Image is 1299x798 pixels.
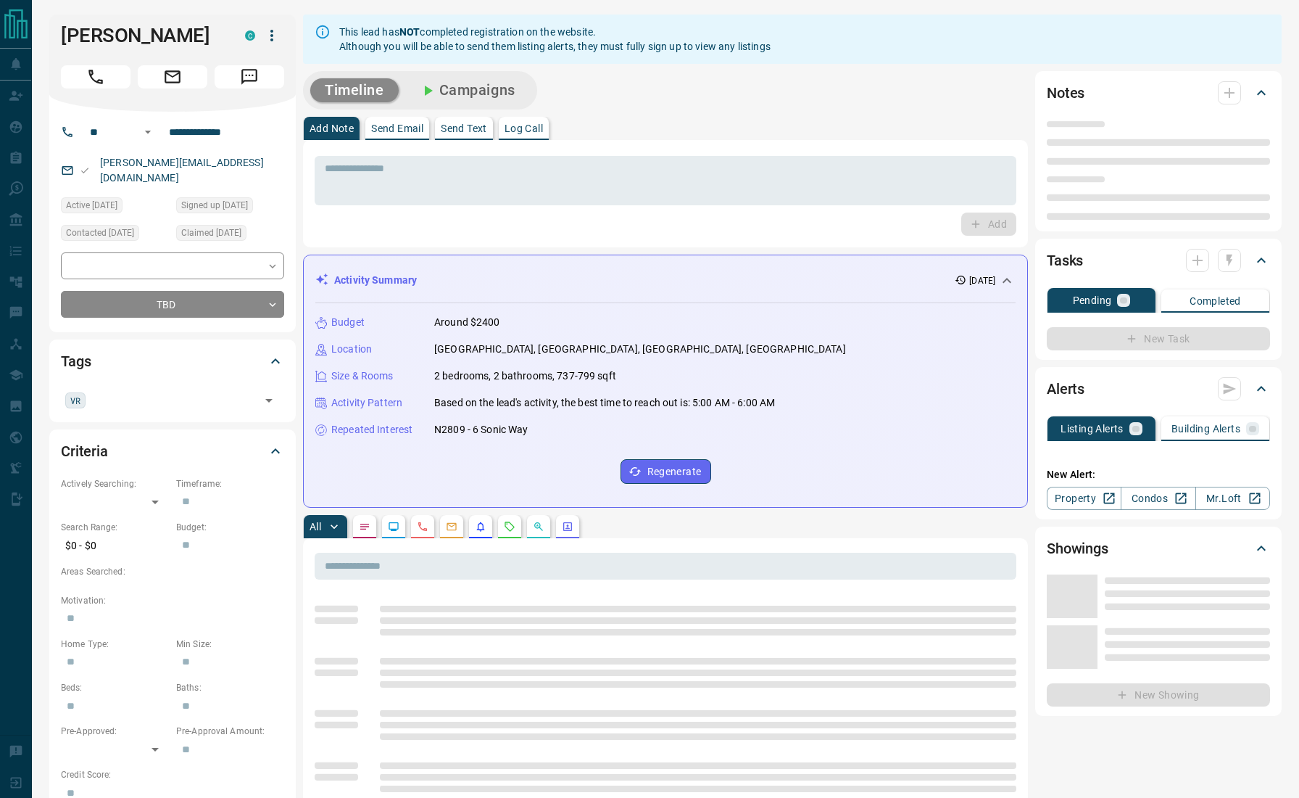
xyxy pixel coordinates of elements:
p: Min Size: [176,638,284,651]
p: [DATE] [969,274,995,287]
svg: Notes [359,521,370,532]
svg: Opportunities [533,521,544,532]
svg: Lead Browsing Activity [388,521,399,532]
p: New Alert: [1047,467,1270,482]
div: Sat Jul 26 2025 [61,225,169,245]
p: [GEOGRAPHIC_DATA], [GEOGRAPHIC_DATA], [GEOGRAPHIC_DATA], [GEOGRAPHIC_DATA] [434,342,846,357]
p: Pre-Approval Amount: [176,725,284,738]
p: N2809 - 6 Sonic Way [434,422,528,437]
div: Notes [1047,75,1270,110]
div: Alerts [1047,371,1270,406]
div: Criteria [61,434,284,469]
p: Areas Searched: [61,565,284,578]
p: Activity Summary [334,273,417,288]
div: Tags [61,344,284,379]
span: Call [61,65,130,89]
div: Fri Jul 21 2023 [176,197,284,218]
p: Add Note [310,123,354,133]
span: VR [70,393,80,408]
span: Active [DATE] [66,198,117,213]
div: Tasks [1047,243,1270,278]
p: Beds: [61,681,169,694]
p: Send Email [371,123,423,133]
span: Claimed [DATE] [181,226,241,240]
button: Open [259,390,279,411]
svg: Agent Actions [562,521,573,532]
h2: Criteria [61,440,108,463]
svg: Calls [417,521,428,532]
div: Activity Summary[DATE] [315,267,1016,294]
a: [PERSON_NAME][EMAIL_ADDRESS][DOMAIN_NAME] [100,157,264,184]
p: Building Alerts [1171,424,1240,434]
a: Condos [1121,487,1195,510]
p: Actively Searching: [61,477,169,490]
p: Listing Alerts [1061,424,1124,434]
svg: Listing Alerts [475,521,486,532]
h1: [PERSON_NAME] [61,24,223,47]
p: Home Type: [61,638,169,651]
button: Timeline [310,78,399,102]
button: Regenerate [621,459,711,484]
h2: Tasks [1047,249,1083,272]
button: Open [139,123,157,141]
div: TBD [61,291,284,318]
div: This lead has completed registration on the website. Although you will be able to send them listi... [339,19,771,59]
p: Motivation: [61,594,284,607]
h2: Tags [61,350,91,373]
h2: Showings [1047,537,1108,560]
span: Contacted [DATE] [66,226,134,240]
button: Campaigns [404,78,530,102]
p: Credit Score: [61,768,284,781]
svg: Requests [504,521,515,532]
p: Send Text [441,123,487,133]
p: Budget: [176,521,284,534]
p: Budget [331,315,365,330]
p: Around $2400 [434,315,500,330]
p: Repeated Interest [331,422,412,437]
p: Log Call [505,123,543,133]
h2: Alerts [1047,377,1084,400]
span: Signed up [DATE] [181,198,248,213]
div: condos.ca [245,30,255,41]
p: Activity Pattern [331,395,402,411]
p: Pending [1073,295,1112,305]
div: Sat Jul 26 2025 [176,225,284,245]
p: All [310,522,321,532]
p: Pre-Approved: [61,725,169,738]
p: Location [331,342,372,357]
p: 2 bedrooms, 2 bathrooms, 737-799 sqft [434,369,616,384]
p: Completed [1190,296,1241,306]
p: Based on the lead's activity, the best time to reach out is: 5:00 AM - 6:00 AM [434,395,775,411]
a: Property [1047,487,1121,510]
svg: Email Valid [80,165,90,176]
p: Baths: [176,681,284,694]
p: Size & Rooms [331,369,394,384]
p: Timeframe: [176,477,284,490]
div: Showings [1047,531,1270,566]
svg: Emails [446,521,457,532]
a: Mr.Loft [1195,487,1270,510]
strong: NOT [399,26,420,38]
span: Message [215,65,284,89]
p: $0 - $0 [61,534,169,558]
span: Email [138,65,207,89]
div: Sat Jul 26 2025 [61,197,169,218]
h2: Notes [1047,81,1084,104]
p: Search Range: [61,521,169,534]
